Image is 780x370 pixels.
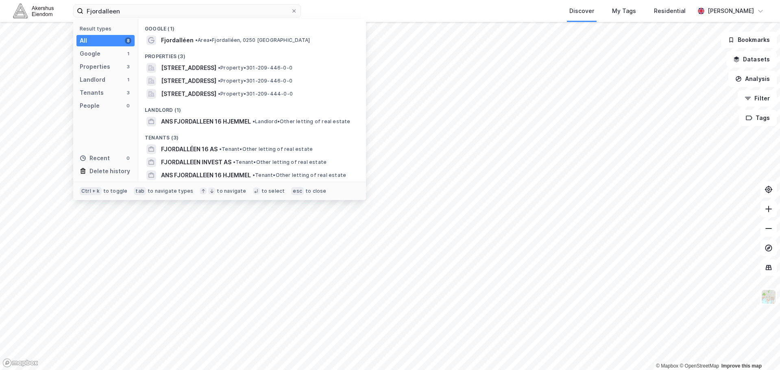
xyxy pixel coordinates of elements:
div: 8 [125,37,131,44]
div: All [80,36,87,46]
img: akershus-eiendom-logo.9091f326c980b4bce74ccdd9f866810c.svg [13,4,54,18]
div: 0 [125,155,131,161]
span: FJORDALLEEN INVEST AS [161,157,231,167]
div: Google [80,49,100,59]
span: ANS FJORDALLEEN 16 HJEMMEL [161,170,251,180]
div: Delete history [89,166,130,176]
div: Google (1) [138,19,366,34]
span: • [218,91,220,97]
input: Search by address, cadastre, landlords, tenants or people [83,5,291,17]
div: to toggle [103,188,128,194]
span: [STREET_ADDRESS] [161,63,216,73]
span: • [219,146,222,152]
span: • [253,172,255,178]
a: Mapbox [656,363,678,369]
div: esc [291,187,304,195]
span: Property • 301-209-446-0-0 [218,78,292,84]
span: • [218,78,220,84]
div: Discover [569,6,594,16]
div: 1 [125,76,131,83]
div: Tenants [80,88,104,98]
button: Tags [739,110,777,126]
div: 3 [125,89,131,96]
div: 1 [125,50,131,57]
span: ANS FJORDALLEEN 16 HJEMMEL [161,117,251,126]
div: Residential [654,6,686,16]
span: [STREET_ADDRESS] [161,76,216,86]
button: Analysis [728,71,777,87]
span: Property • 301-209-444-0-0 [218,91,293,97]
div: Tenants (3) [138,128,366,143]
div: to close [305,188,327,194]
span: • [233,159,235,165]
div: Landlord (1) [138,100,366,115]
div: to select [261,188,285,194]
div: Properties [80,62,110,72]
a: OpenStreetMap [680,363,719,369]
div: to navigate [217,188,246,194]
span: Area • Fjordalléen, 0250 [GEOGRAPHIC_DATA] [195,37,310,44]
img: Z [761,289,776,305]
div: People [80,101,100,111]
div: 3 [125,63,131,70]
a: Improve this map [721,363,762,369]
span: • [195,37,198,43]
div: Properties (3) [138,47,366,61]
span: Tenant • Other letting of real estate [253,172,346,178]
span: Tenant • Other letting of real estate [233,159,327,165]
span: Property • 301-209-446-0-0 [218,65,292,71]
span: Landlord • Other letting of real estate [253,118,351,125]
span: FJORDALLÉEN 16 AS [161,144,218,154]
div: Landlord [80,75,105,85]
div: tab [134,187,146,195]
button: Datasets [726,51,777,67]
span: • [218,65,220,71]
button: Bookmarks [721,32,777,48]
span: Tenant • Other letting of real estate [219,146,313,152]
iframe: Chat Widget [739,331,780,370]
span: [STREET_ADDRESS] [161,89,216,99]
span: Fjordalléen [161,35,194,45]
div: 0 [125,102,131,109]
div: Recent [80,153,110,163]
div: [PERSON_NAME] [708,6,754,16]
div: My Tags [612,6,636,16]
div: Result types [80,26,135,32]
span: • [253,118,255,124]
a: Mapbox homepage [2,358,38,368]
button: Filter [738,90,777,107]
div: to navigate types [148,188,193,194]
div: Ctrl + k [80,187,102,195]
